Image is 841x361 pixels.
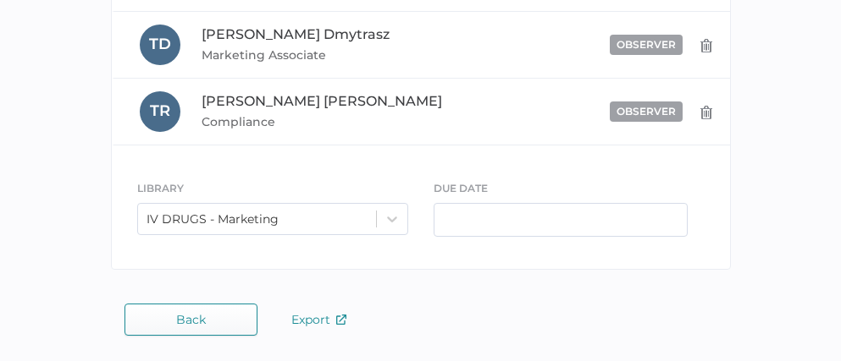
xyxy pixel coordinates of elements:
[124,304,257,336] button: Back
[202,26,390,42] span: [PERSON_NAME] Dmytrasz
[617,105,676,118] span: observer
[274,304,363,336] button: Export
[137,182,184,194] span: LIBRARY
[150,101,170,120] span: T R
[202,45,457,65] span: Marketing Associate
[147,211,279,227] div: IV DRUGS - Marketing
[202,112,457,132] span: Compliance
[617,38,676,51] span: observer
[700,106,713,119] img: delete
[434,182,488,194] span: DUE DATE
[336,315,346,325] img: external-link-icon.7ec190a1.svg
[149,35,171,53] span: T D
[291,312,346,327] span: Export
[700,39,713,52] img: delete
[202,93,442,109] span: [PERSON_NAME] [PERSON_NAME]
[176,313,206,326] span: Back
